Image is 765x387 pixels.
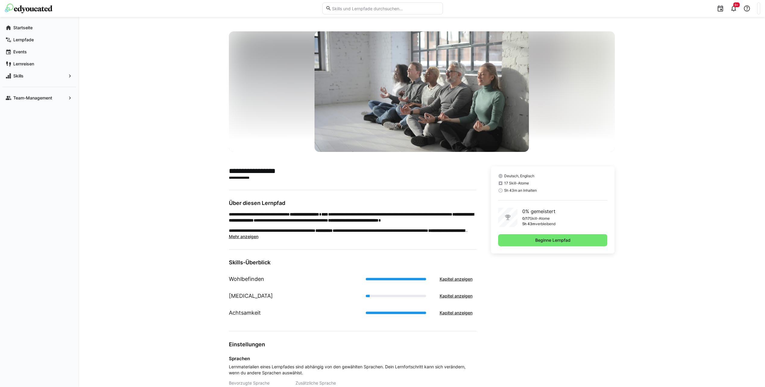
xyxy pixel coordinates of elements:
span: Zusätzliche Sprache [296,381,336,385]
h1: Wohlbefinden [229,275,264,283]
h3: Über diesen Lernpfad [229,200,476,206]
button: Kapitel anzeigen [436,273,476,285]
button: Kapitel anzeigen [436,290,476,302]
span: Beginne Lernpfad [534,237,571,243]
h3: Skills-Überblick [229,259,476,266]
span: Deutsch, Englisch [504,174,534,178]
span: Kapitel anzeigen [439,310,473,316]
span: 9+ [735,3,738,7]
p: 0/17 [522,216,530,221]
h4: Sprachen [229,356,476,361]
button: Kapitel anzeigen [436,307,476,319]
h1: Achtsamkeit [229,309,261,317]
p: 5h 43m [522,222,536,226]
button: Beginne Lernpfad [498,234,608,246]
span: Lernmaterialien eines Lernpfades sind abhängig von den gewählten Sprachen. Dein Lernfortschritt k... [229,364,476,376]
span: Kapitel anzeigen [439,293,473,299]
p: 0% gemeistert [522,208,555,215]
span: 5h 43m an Inhalten [504,188,537,193]
span: Bevorzugte Sprache [229,381,270,385]
span: Mehr anzeigen [229,234,258,239]
span: Kapitel anzeigen [439,276,473,282]
h3: Einstellungen [229,341,476,348]
p: verbleibend [536,222,555,226]
input: Skills und Lernpfade durchsuchen… [331,6,439,11]
h1: [MEDICAL_DATA] [229,292,273,300]
p: Skill-Atome [530,216,550,221]
span: 17 Skill-Atome [504,181,529,186]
